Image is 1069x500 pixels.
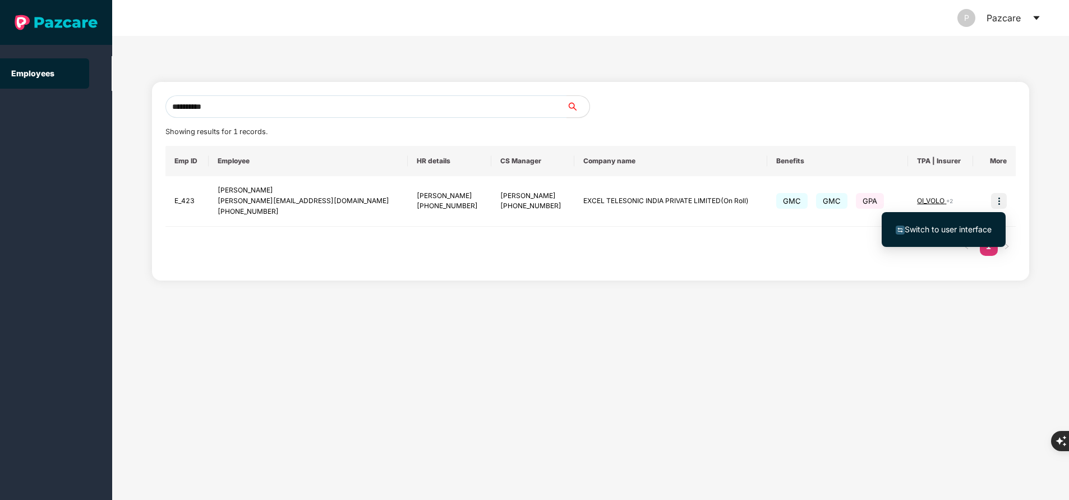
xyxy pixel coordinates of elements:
div: [PHONE_NUMBER] [218,207,399,217]
th: TPA | Insurer [908,146,973,176]
span: P [964,9,969,27]
th: CS Manager [491,146,574,176]
td: EXCEL TELESONIC INDIA PRIVATE LIMITED(On Roll) [574,176,767,227]
span: GMC [816,193,847,209]
div: [PERSON_NAME] [500,191,565,201]
th: HR details [408,146,491,176]
li: Next Page [998,238,1016,256]
td: E_423 [165,176,209,227]
button: right [998,238,1016,256]
span: OI_VOLO [917,196,946,205]
span: caret-down [1032,13,1041,22]
th: Emp ID [165,146,209,176]
span: + 2 [946,198,953,204]
img: icon [991,193,1007,209]
div: [PHONE_NUMBER] [417,201,482,212]
th: Company name [574,146,767,176]
div: [PERSON_NAME] [417,191,482,201]
span: GMC [776,193,808,209]
span: right [1003,243,1010,250]
span: Switch to user interface [905,224,992,234]
span: GPA [856,193,884,209]
div: [PHONE_NUMBER] [500,201,565,212]
span: Showing results for 1 records. [165,127,268,136]
th: More [973,146,1016,176]
img: svg+xml;base64,PHN2ZyB4bWxucz0iaHR0cDovL3d3dy53My5vcmcvMjAwMC9zdmciIHdpZHRoPSIxNiIgaGVpZ2h0PSIxNi... [896,226,905,235]
th: Benefits [767,146,908,176]
div: [PERSON_NAME] [218,185,399,196]
span: search [566,102,589,111]
th: Employee [209,146,408,176]
button: search [566,95,590,118]
a: Employees [11,68,54,78]
div: [PERSON_NAME][EMAIL_ADDRESS][DOMAIN_NAME] [218,196,399,207]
